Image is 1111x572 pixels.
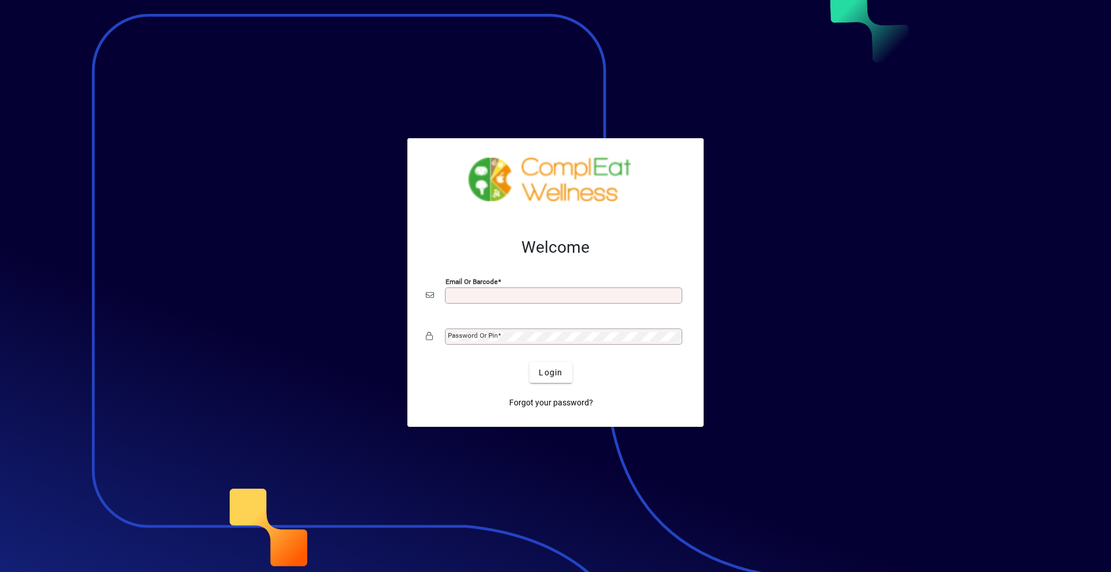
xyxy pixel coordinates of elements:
[529,362,572,383] button: Login
[539,367,562,379] span: Login
[505,392,598,413] a: Forgot your password?
[509,397,593,409] span: Forgot your password?
[446,278,498,286] mat-label: Email or Barcode
[426,238,685,257] h2: Welcome
[448,331,498,339] mat-label: Password or Pin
